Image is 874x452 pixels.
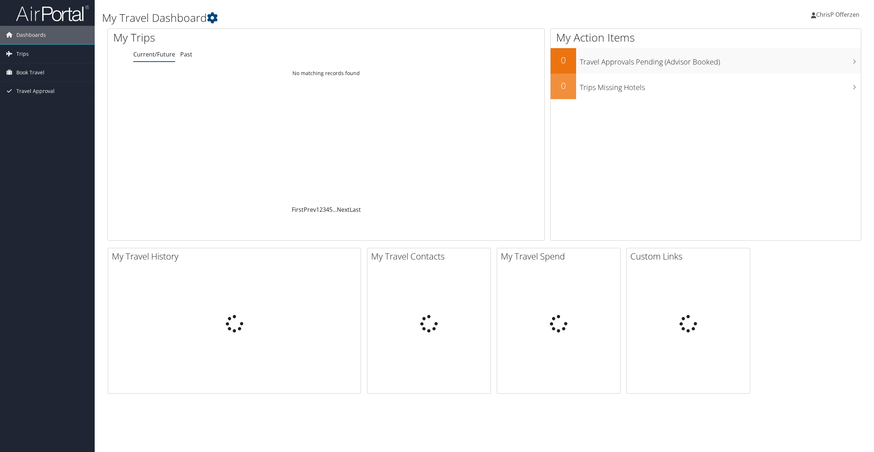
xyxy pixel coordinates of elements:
[16,82,55,100] span: Travel Approval
[551,79,576,92] h2: 0
[292,206,304,214] a: First
[811,4,867,26] a: ChrisP Offerzen
[551,48,861,74] a: 0Travel Approvals Pending (Advisor Booked)
[501,250,620,262] h2: My Travel Spend
[551,74,861,99] a: 0Trips Missing Hotels
[551,54,576,66] h2: 0
[816,11,859,19] span: ChrisP Offerzen
[580,53,861,67] h3: Travel Approvals Pending (Advisor Booked)
[113,30,357,45] h1: My Trips
[16,26,46,44] span: Dashboards
[180,50,192,58] a: Past
[316,206,319,214] a: 1
[332,206,337,214] span: …
[350,206,361,214] a: Last
[371,250,491,262] h2: My Travel Contacts
[304,206,316,214] a: Prev
[326,206,329,214] a: 4
[551,30,861,45] h1: My Action Items
[133,50,175,58] a: Current/Future
[16,45,29,63] span: Trips
[329,206,332,214] a: 5
[102,10,612,26] h1: My Travel Dashboard
[112,250,361,262] h2: My Travel History
[319,206,323,214] a: 2
[580,79,861,93] h3: Trips Missing Hotels
[323,206,326,214] a: 3
[337,206,350,214] a: Next
[108,67,544,80] td: No matching records found
[630,250,750,262] h2: Custom Links
[16,63,44,82] span: Book Travel
[16,5,89,22] img: airportal-logo.png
